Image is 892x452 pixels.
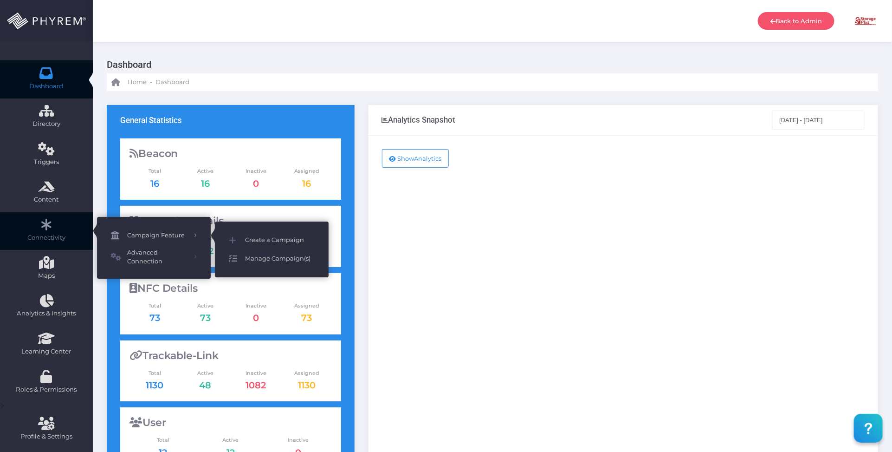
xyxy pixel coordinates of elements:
a: 1130 [146,380,163,391]
span: Home [128,78,147,87]
span: Total [129,302,180,310]
span: Inactive [231,369,281,377]
a: Manage Campaign(s) [215,249,329,268]
span: Inactive [231,167,281,175]
div: NFC Details [129,282,332,295]
span: Learning Center [6,347,87,356]
span: Directory [6,119,87,129]
div: Analytics Snapshot [382,115,456,124]
span: Content [6,195,87,204]
a: 0 [253,312,259,323]
span: Roles & Permissions [6,385,87,394]
span: Triggers [6,157,87,167]
input: Select Date Range [772,111,865,129]
span: Campaign Feature [127,229,187,242]
a: 73 [200,312,211,323]
span: Active [180,167,231,175]
span: Active [180,369,231,377]
span: Total [129,369,180,377]
a: 16 [150,178,159,189]
span: Maps [38,271,55,281]
a: 16 [302,178,311,189]
span: Inactive [231,302,281,310]
div: Trackable-Link [129,350,332,362]
div: Beacon [129,148,332,160]
span: Connectivity [6,233,87,242]
span: Active [180,302,231,310]
a: 73 [301,312,312,323]
a: Back to Admin [758,12,834,30]
span: Show [398,155,414,162]
h3: General Statistics [120,116,182,125]
a: Advanced Connection [97,245,211,269]
li: - [149,78,154,87]
a: 16 [201,178,210,189]
span: Analytics & Insights [6,309,87,318]
span: Manage Campaign(s) [245,253,315,265]
span: Inactive [265,436,332,444]
a: 0 [253,178,259,189]
a: 48 [199,380,211,391]
span: Dashboard [155,78,189,87]
a: 73 [149,312,160,323]
a: Dashboard [155,73,189,91]
div: QR-Code Details [129,215,332,227]
span: Profile & Settings [20,432,72,441]
span: Total [129,436,197,444]
div: User [129,417,332,429]
span: Assigned [281,369,332,377]
span: Assigned [281,302,332,310]
a: Create a Campaign [215,231,329,249]
span: Assigned [281,167,332,175]
a: 1082 [246,380,266,391]
span: Create a Campaign [245,234,315,246]
a: Campaign Feature [97,226,211,245]
button: ShowAnalytics [382,149,449,168]
a: Home [111,73,147,91]
span: Dashboard [30,82,64,91]
span: Advanced Connection [127,248,187,266]
span: Active [197,436,265,444]
h3: Dashboard [107,56,871,73]
span: Total [129,167,180,175]
a: 1130 [298,380,316,391]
